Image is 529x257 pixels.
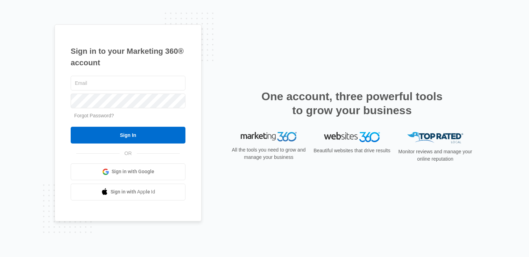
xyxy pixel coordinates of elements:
img: Top Rated Local [407,132,463,144]
a: Forgot Password? [74,113,114,118]
a: Sign in with Google [71,163,185,180]
input: Sign In [71,127,185,144]
p: All the tools you need to grow and manage your business [230,146,308,161]
p: Beautiful websites that drive results [313,147,391,154]
a: Sign in with Apple Id [71,184,185,200]
span: Sign in with Apple Id [111,188,155,196]
img: Marketing 360 [241,132,297,142]
span: Sign in with Google [112,168,154,175]
img: Websites 360 [324,132,380,142]
span: OR [120,150,137,157]
h2: One account, three powerful tools to grow your business [259,89,445,117]
p: Monitor reviews and manage your online reputation [396,148,474,163]
h1: Sign in to your Marketing 360® account [71,45,185,68]
input: Email [71,76,185,90]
